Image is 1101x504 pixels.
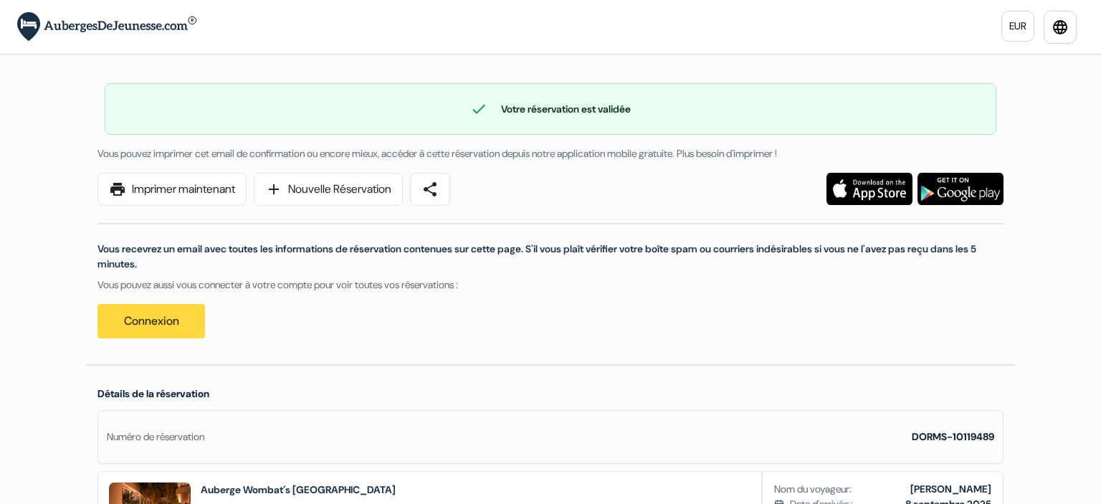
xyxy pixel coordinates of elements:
[1044,11,1077,44] a: language
[421,181,439,198] span: share
[97,147,777,160] span: Vous pouvez imprimer cet email de confirmation ou encore mieux, accéder à cette réservation depui...
[201,482,396,497] h2: Auberge Wombat´s [GEOGRAPHIC_DATA]
[774,482,852,497] span: Nom du voyageur:
[97,304,205,338] a: Connexion
[105,100,996,118] div: Votre réservation est validée
[470,100,487,118] span: check
[917,173,1004,205] img: Téléchargez l'application gratuite
[254,173,403,206] a: addNouvelle Réservation
[107,429,204,444] div: Numéro de réservation
[265,181,282,198] span: add
[97,173,247,206] a: printImprimer maintenant
[912,430,994,443] strong: DORMS-10119489
[97,242,1004,272] p: Vous recevrez un email avec toutes les informations de réservation contenues sur cette page. S'il...
[97,387,209,400] span: Détails de la réservation
[1001,11,1034,42] a: EUR
[410,173,450,206] a: share
[910,482,991,495] b: [PERSON_NAME]
[97,277,1004,293] p: Vous pouvez aussi vous connecter à votre compte pour voir toutes vos réservations :
[109,181,126,198] span: print
[17,12,196,42] img: AubergesDeJeunesse.com
[826,173,912,205] img: Téléchargez l'application gratuite
[1052,19,1069,36] i: language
